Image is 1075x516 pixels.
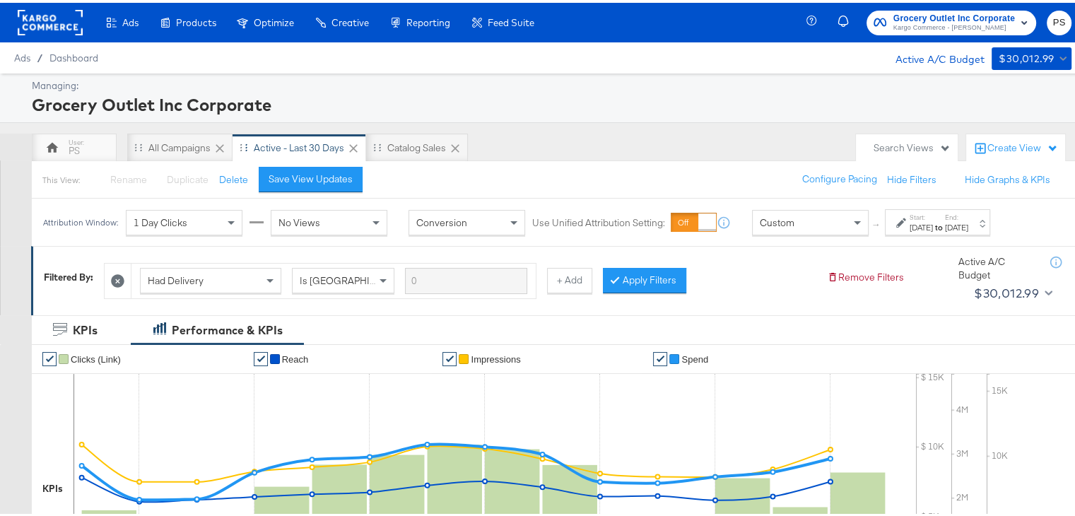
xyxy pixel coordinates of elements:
div: Active A/C Budget [958,252,1036,278]
span: Creative [331,14,369,25]
div: This View: [42,172,80,183]
span: Feed Suite [488,14,534,25]
div: Active - Last 30 Days [254,139,344,152]
div: Drag to reorder tab [240,141,247,148]
span: Had Delivery [148,271,204,284]
span: Reach [282,351,309,362]
span: Optimize [254,14,294,25]
label: Use Unified Attribution Setting: [532,213,665,227]
button: Hide Filters [887,170,936,184]
div: Drag to reorder tab [134,141,142,148]
button: Delete [219,170,248,184]
button: Hide Graphs & KPIs [965,170,1050,184]
a: Dashboard [49,49,98,61]
button: + Add [547,265,592,291]
span: Duplicate [167,170,208,183]
div: Catalog Sales [387,139,446,152]
span: No Views [278,213,320,226]
span: Is [GEOGRAPHIC_DATA] [300,271,408,284]
strong: to [933,219,945,230]
div: Managing: [32,76,1068,90]
span: Reporting [406,14,450,25]
div: $30,012.99 [999,47,1054,65]
span: Products [176,14,216,25]
div: Grocery Outlet Inc Corporate [32,90,1068,114]
div: [DATE] [910,219,933,230]
span: Grocery Outlet Inc Corporate [893,8,1015,23]
div: Performance & KPIs [172,319,283,336]
span: 1 Day Clicks [134,213,187,226]
button: Remove Filters [827,268,904,281]
span: PS [1052,12,1066,28]
button: Grocery Outlet Inc CorporateKargo Commerce - [PERSON_NAME] [867,8,1036,33]
div: Active A/C Budget [881,45,985,66]
span: Clicks (Link) [71,351,121,362]
button: Configure Pacing [792,164,887,189]
button: Save View Updates [259,164,363,189]
span: / [30,49,49,61]
label: End: [945,210,968,219]
button: PS [1047,8,1071,33]
div: Drag to reorder tab [373,141,381,148]
div: Search Views [874,139,951,152]
div: $30,012.99 [974,280,1039,301]
div: All Campaigns [148,139,211,152]
span: Custom [760,213,794,226]
span: Ads [14,49,30,61]
button: $30,012.99 [968,279,1055,302]
label: Start: [910,210,933,219]
button: $30,012.99 [992,45,1071,67]
div: Filtered By: [44,268,93,281]
div: Save View Updates [269,170,353,183]
button: Apply Filters [603,265,686,291]
div: PS [69,141,80,155]
div: [DATE] [945,219,968,230]
div: KPIs [73,319,98,336]
span: Rename [110,170,147,183]
a: ✔ [442,349,457,363]
input: Enter a search term [405,265,527,291]
a: ✔ [653,349,667,363]
span: Ads [122,14,139,25]
div: Attribution Window: [42,215,119,225]
span: ↑ [870,220,883,225]
div: KPIs [42,479,63,493]
span: Conversion [416,213,467,226]
span: Kargo Commerce - [PERSON_NAME] [893,20,1015,31]
span: Spend [681,351,708,362]
a: ✔ [254,349,268,363]
a: ✔ [42,349,57,363]
span: Impressions [471,351,520,362]
div: Create View [987,139,1058,153]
